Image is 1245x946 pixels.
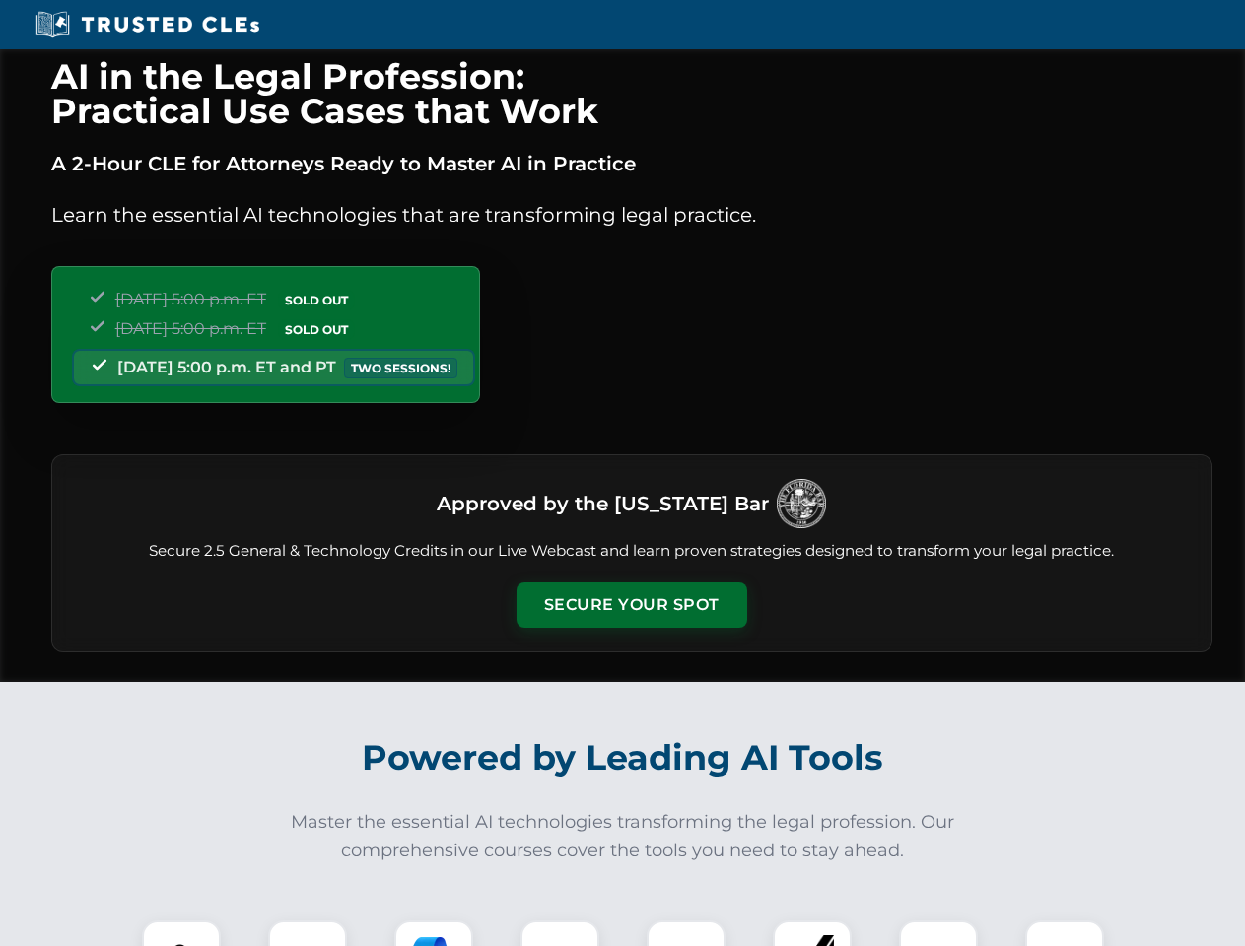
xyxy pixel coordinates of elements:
p: A 2-Hour CLE for Attorneys Ready to Master AI in Practice [51,148,1212,179]
h1: AI in the Legal Profession: Practical Use Cases that Work [51,59,1212,128]
h2: Powered by Leading AI Tools [77,723,1169,792]
img: Logo [777,479,826,528]
p: Learn the essential AI technologies that are transforming legal practice. [51,199,1212,231]
span: [DATE] 5:00 p.m. ET [115,290,266,308]
img: Trusted CLEs [30,10,265,39]
p: Secure 2.5 General & Technology Credits in our Live Webcast and learn proven strategies designed ... [76,540,1188,563]
span: SOLD OUT [278,319,355,340]
span: [DATE] 5:00 p.m. ET [115,319,266,338]
p: Master the essential AI technologies transforming the legal profession. Our comprehensive courses... [278,808,968,865]
button: Secure Your Spot [517,582,747,628]
h3: Approved by the [US_STATE] Bar [437,486,769,521]
span: SOLD OUT [278,290,355,310]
